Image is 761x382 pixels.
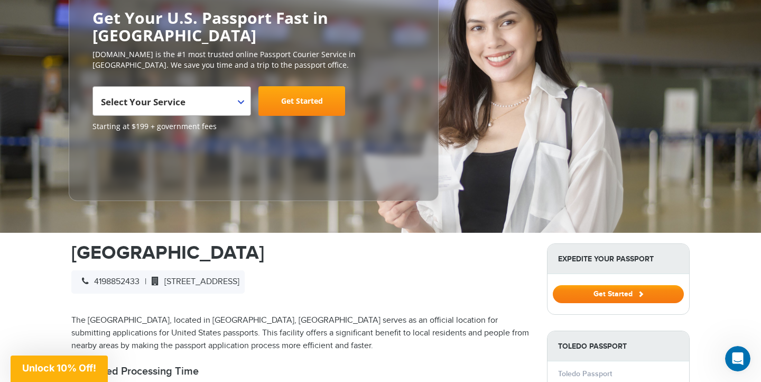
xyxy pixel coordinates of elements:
span: Unlock 10% Off! [22,362,96,374]
button: Get Started [553,285,684,303]
span: Select Your Service [101,90,240,120]
span: Select Your Service [92,86,251,116]
a: Get Started [258,86,345,116]
strong: Expedite Your Passport [547,244,689,274]
div: | [71,270,245,294]
h1: [GEOGRAPHIC_DATA] [71,243,531,262]
span: Select Your Service [101,96,185,108]
strong: Toledo Passport [547,331,689,361]
div: Unlock 10% Off! [11,356,108,382]
p: [DOMAIN_NAME] is the #1 most trusted online Passport Courier Service in [GEOGRAPHIC_DATA]. We sav... [92,49,415,70]
h2: Estimated Processing Time [71,365,531,378]
iframe: Customer reviews powered by Trustpilot [92,137,172,190]
p: The [GEOGRAPHIC_DATA], located in [GEOGRAPHIC_DATA], [GEOGRAPHIC_DATA] serves as an official loca... [71,314,531,352]
span: [STREET_ADDRESS] [146,277,239,287]
span: 4198852433 [77,277,140,287]
span: Starting at $199 + government fees [92,121,415,132]
a: Get Started [553,289,684,298]
a: Toledo Passport [558,369,612,378]
h2: Get Your U.S. Passport Fast in [GEOGRAPHIC_DATA] [92,9,415,44]
iframe: Intercom live chat [725,346,750,371]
